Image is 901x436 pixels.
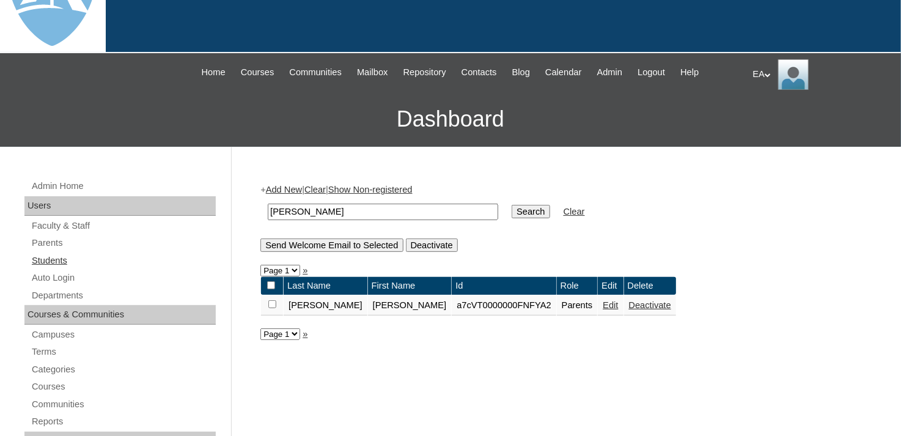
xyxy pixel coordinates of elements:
a: Deactivate [629,300,671,310]
div: EA [753,59,889,90]
td: a7cVT0000000FNFYA2 [452,295,556,316]
span: Help [680,65,699,79]
a: Communities [31,397,216,412]
a: Courses [31,379,216,394]
span: Contacts [462,65,497,79]
img: EA Administrator [778,59,809,90]
h3: Dashboard [6,92,895,147]
a: Clear [564,207,585,216]
span: Blog [512,65,530,79]
a: Students [31,253,216,268]
td: Delete [624,277,676,295]
div: Courses & Communities [24,305,216,325]
a: Auto Login [31,270,216,286]
td: First Name [368,277,452,295]
td: Last Name [284,277,367,295]
a: Faculty & Staff [31,218,216,234]
a: » [303,265,307,275]
a: Terms [31,344,216,360]
span: Courses [241,65,274,79]
span: Mailbox [357,65,388,79]
div: Users [24,196,216,216]
div: + | | [260,183,866,251]
td: [PERSON_NAME] [368,295,452,316]
span: Logout [638,65,665,79]
a: » [303,329,307,339]
td: Parents [557,295,598,316]
a: Mailbox [351,65,394,79]
a: Parents [31,235,216,251]
a: Departments [31,288,216,303]
td: Role [557,277,598,295]
input: Send Welcome Email to Selected [260,238,403,252]
span: Repository [403,65,446,79]
input: Search [268,204,498,220]
span: Communities [289,65,342,79]
input: Deactivate [406,238,458,252]
a: Blog [506,65,536,79]
a: Reports [31,414,216,429]
a: Logout [631,65,671,79]
input: Search [512,205,550,218]
a: Clear [304,185,326,194]
a: Categories [31,362,216,377]
td: Id [452,277,556,295]
span: Calendar [545,65,581,79]
a: Home [196,65,232,79]
a: Courses [235,65,281,79]
td: [PERSON_NAME] [284,295,367,316]
a: Admin Home [31,179,216,194]
a: Campuses [31,327,216,342]
a: Show Non-registered [328,185,413,194]
a: Edit [603,300,618,310]
a: Add New [266,185,302,194]
td: Edit [598,277,623,295]
a: Repository [397,65,452,79]
a: Calendar [539,65,587,79]
a: Admin [591,65,629,79]
span: Home [202,65,226,79]
a: Help [674,65,705,79]
a: Communities [283,65,348,79]
a: Contacts [455,65,503,79]
span: Admin [597,65,623,79]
